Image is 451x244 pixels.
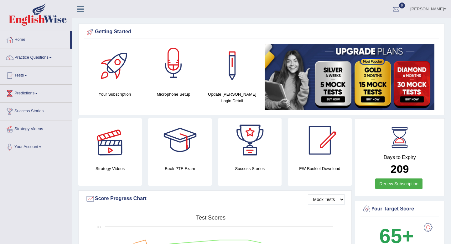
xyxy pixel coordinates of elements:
[375,178,422,189] a: Renew Subscription
[288,165,351,172] h4: EW Booklet Download
[391,163,409,175] b: 209
[399,3,405,8] span: 0
[0,49,72,65] a: Practice Questions
[0,103,72,118] a: Success Stories
[147,91,200,98] h4: Microphone Setup
[206,91,258,104] h4: Update [PERSON_NAME] Login Detail
[89,91,141,98] h4: Your Subscription
[218,165,282,172] h4: Success Stories
[86,27,438,37] div: Getting Started
[86,194,345,204] div: Score Progress Chart
[97,225,101,229] text: 90
[148,165,212,172] h4: Book PTE Exam
[362,155,438,160] h4: Days to Expiry
[0,138,72,154] a: Your Account
[0,31,70,47] a: Home
[78,165,142,172] h4: Strategy Videos
[0,85,72,100] a: Predictions
[362,204,438,214] div: Your Target Score
[0,67,72,82] a: Tests
[265,44,434,110] img: small5.jpg
[0,120,72,136] a: Strategy Videos
[196,215,225,221] tspan: Test scores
